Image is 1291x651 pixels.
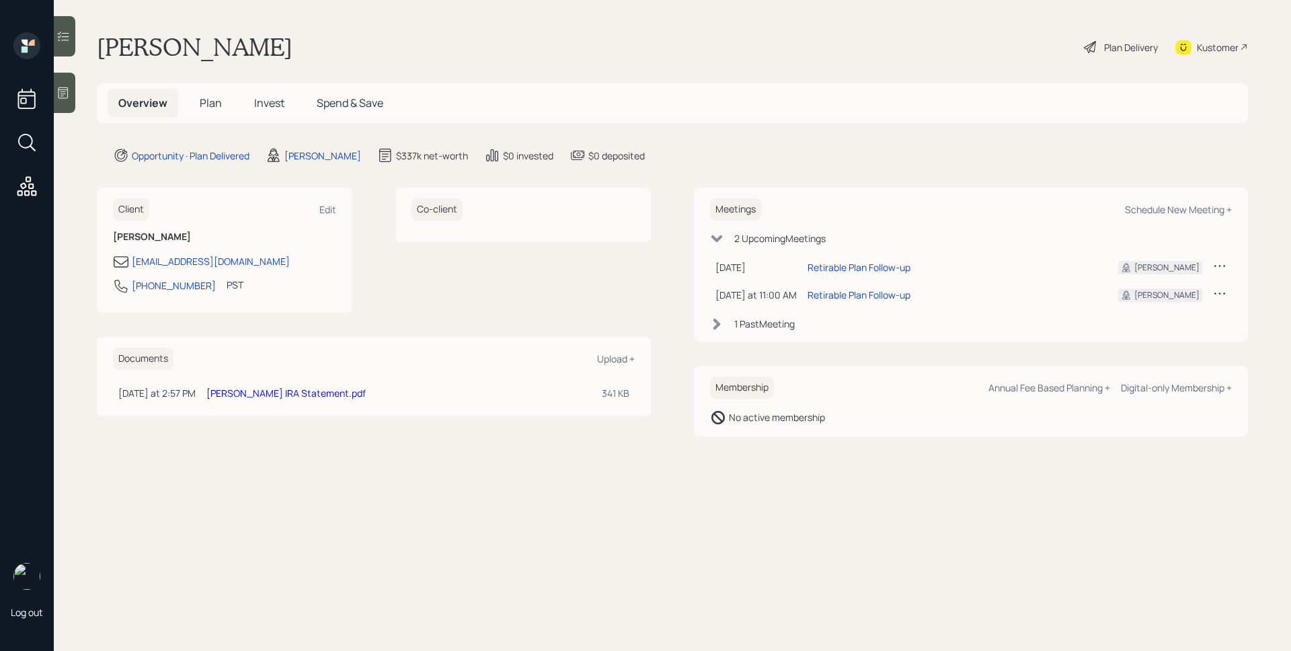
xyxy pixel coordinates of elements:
h6: Documents [113,348,173,370]
span: Spend & Save [317,95,383,110]
div: Log out [11,606,43,619]
h6: [PERSON_NAME] [113,231,336,243]
div: [DATE] at 2:57 PM [118,386,196,400]
div: PST [227,278,243,292]
div: 2 Upcoming Meeting s [734,231,826,245]
div: $337k net-worth [396,149,468,163]
span: Plan [200,95,222,110]
h6: Meetings [710,198,761,221]
div: [EMAIL_ADDRESS][DOMAIN_NAME] [132,254,290,268]
div: $0 invested [503,149,553,163]
a: [PERSON_NAME] IRA Statement.pdf [206,387,366,399]
div: [PERSON_NAME] [284,149,361,163]
div: No active membership [729,410,825,424]
h6: Client [113,198,149,221]
div: [DATE] [715,260,797,274]
div: Annual Fee Based Planning + [988,381,1110,394]
div: [PERSON_NAME] [1134,262,1200,274]
h6: Co-client [412,198,463,221]
div: $0 deposited [588,149,645,163]
div: [DATE] at 11:00 AM [715,288,797,302]
div: Kustomer [1197,40,1239,54]
h6: Membership [710,377,774,399]
div: Retirable Plan Follow-up [808,260,910,274]
div: Plan Delivery [1104,40,1158,54]
div: [PERSON_NAME] [1134,289,1200,301]
div: Digital-only Membership + [1121,381,1232,394]
span: Invest [254,95,284,110]
span: Overview [118,95,167,110]
div: Retirable Plan Follow-up [808,288,910,302]
div: Upload + [597,352,635,365]
div: [PHONE_NUMBER] [132,278,216,293]
div: Schedule New Meeting + [1125,203,1232,216]
div: 341 KB [602,386,629,400]
div: 1 Past Meeting [734,317,795,331]
h1: [PERSON_NAME] [97,32,292,62]
img: james-distasi-headshot.png [13,563,40,590]
div: Opportunity · Plan Delivered [132,149,249,163]
div: Edit [319,203,336,216]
